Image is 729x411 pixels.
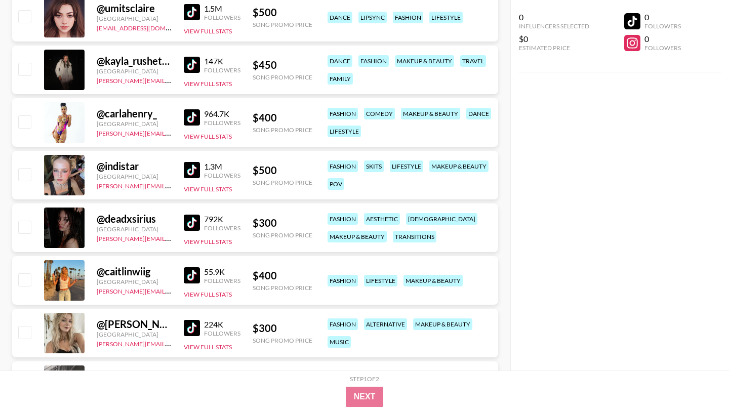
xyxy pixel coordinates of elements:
div: 224K [204,319,240,330]
div: $ 500 [253,164,312,177]
div: pov [328,178,344,190]
div: $ 450 [253,59,312,71]
div: fashion [328,160,358,172]
a: [PERSON_NAME][EMAIL_ADDRESS][DOMAIN_NAME] [97,285,247,295]
div: aesthetic [364,213,400,225]
div: @ carlahenry_ [97,107,172,120]
div: 792K [204,214,240,224]
div: [DEMOGRAPHIC_DATA] [406,213,477,225]
button: View Full Stats [184,185,232,193]
div: Song Promo Price [253,337,312,344]
div: Influencers Selected [519,22,589,30]
img: TikTok [184,109,200,126]
div: Followers [644,22,681,30]
div: Followers [204,119,240,127]
div: 0 [644,34,681,44]
div: Song Promo Price [253,73,312,81]
div: lifestyle [364,275,397,286]
div: 1.5M [204,4,240,14]
div: @ umitsclaire [97,2,172,15]
img: TikTok [184,215,200,231]
div: dance [328,12,352,23]
div: makeup & beauty [413,318,472,330]
div: $ 300 [253,217,312,229]
div: comedy [364,108,395,119]
div: alternative [364,318,407,330]
div: dance [328,55,352,67]
div: [GEOGRAPHIC_DATA] [97,15,172,22]
div: @ caitlinwiig [97,265,172,278]
button: View Full Stats [184,133,232,140]
button: Next [346,387,384,407]
img: TikTok [184,320,200,336]
div: Followers [204,172,240,179]
div: $0 [519,34,589,44]
div: $ 500 [253,6,312,19]
img: TikTok [184,57,200,73]
div: makeup & beauty [403,275,463,286]
div: family [328,73,353,85]
div: Followers [644,44,681,52]
a: [EMAIL_ADDRESS][DOMAIN_NAME] [97,22,198,32]
a: [PERSON_NAME][EMAIL_ADDRESS][DOMAIN_NAME] [97,180,247,190]
div: $ 300 [253,322,312,335]
div: Followers [204,14,240,21]
div: @ deadxsirius [97,213,172,225]
div: 0 [644,12,681,22]
div: travel [460,55,486,67]
div: Followers [204,66,240,74]
div: fashion [328,108,358,119]
div: Followers [204,330,240,337]
div: lipsync [358,12,387,23]
div: [GEOGRAPHIC_DATA] [97,225,172,233]
div: lifestyle [429,12,463,23]
div: music [328,336,351,348]
div: skits [364,160,384,172]
div: [GEOGRAPHIC_DATA] [97,173,172,180]
div: Song Promo Price [253,21,312,28]
a: [PERSON_NAME][EMAIL_ADDRESS][DOMAIN_NAME] [97,233,247,242]
div: 55.9K [204,267,240,277]
div: Song Promo Price [253,284,312,292]
div: makeup & beauty [328,231,387,242]
div: 147K [204,56,240,66]
div: makeup & beauty [429,160,489,172]
img: TikTok [184,267,200,283]
div: fashion [328,318,358,330]
div: Song Promo Price [253,231,312,239]
div: 1.3M [204,161,240,172]
img: TikTok [184,162,200,178]
div: fashion [358,55,389,67]
div: transitions [393,231,436,242]
div: [GEOGRAPHIC_DATA] [97,67,172,75]
div: @ kayla_rushetsky [97,55,172,67]
div: fashion [328,275,358,286]
img: TikTok [184,4,200,20]
a: [PERSON_NAME][EMAIL_ADDRESS][DOMAIN_NAME] [97,128,247,137]
div: [GEOGRAPHIC_DATA] [97,331,172,338]
a: [PERSON_NAME][EMAIL_ADDRESS][DOMAIN_NAME] [97,75,247,85]
div: 0 [519,12,589,22]
div: Song Promo Price [253,179,312,186]
a: [PERSON_NAME][EMAIL_ADDRESS][DOMAIN_NAME] [97,338,247,348]
div: Estimated Price [519,44,589,52]
button: View Full Stats [184,238,232,245]
div: makeup & beauty [395,55,454,67]
button: View Full Stats [184,27,232,35]
div: $ 400 [253,111,312,124]
div: @ indistar [97,160,172,173]
button: View Full Stats [184,343,232,351]
div: $ 400 [253,269,312,282]
div: fashion [393,12,423,23]
div: Song Promo Price [253,126,312,134]
button: View Full Stats [184,291,232,298]
div: 964.7K [204,109,240,119]
div: Followers [204,277,240,284]
div: @ [PERSON_NAME].[GEOGRAPHIC_DATA] [97,318,172,331]
div: makeup & beauty [401,108,460,119]
div: fashion [328,213,358,225]
div: Followers [204,224,240,232]
div: lifestyle [328,126,361,137]
div: [GEOGRAPHIC_DATA] [97,278,172,285]
div: [GEOGRAPHIC_DATA] [97,120,172,128]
